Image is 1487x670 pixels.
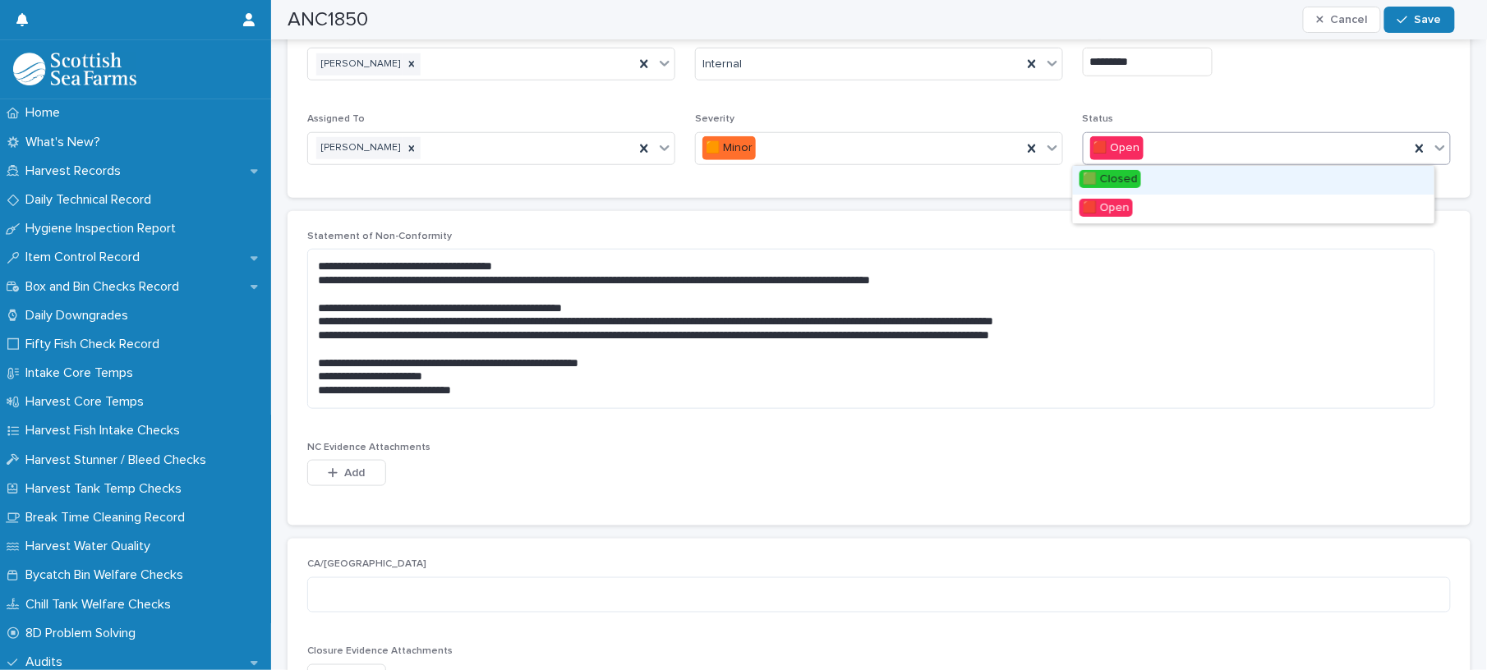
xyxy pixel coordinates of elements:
[1083,114,1114,124] span: Status
[1080,199,1133,217] span: 🟥 Open
[19,452,219,468] p: Harvest Stunner / Bleed Checks
[307,232,452,241] span: Statement of Non-Conformity
[19,567,196,583] p: Bycatch Bin Welfare Checks
[1303,7,1382,33] button: Cancel
[1384,7,1454,33] button: Save
[19,510,198,525] p: Break Time Cleaning Record
[19,308,141,324] p: Daily Downgrades
[19,279,192,295] p: Box and Bin Checks Record
[19,654,76,670] p: Audits
[1080,170,1141,188] span: 🟩 Closed
[345,467,366,479] span: Add
[19,481,195,497] p: Harvest Tank Temp Checks
[307,114,365,124] span: Assigned To
[19,105,73,121] p: Home
[307,646,453,656] span: Closure Evidence Attachments
[19,597,184,613] p: Chill Tank Welfare Checks
[19,192,164,208] p: Daily Technical Record
[19,163,134,179] p: Harvest Records
[19,135,113,150] p: What's New?
[13,53,136,85] img: mMrefqRFQpe26GRNOUkG
[288,8,368,32] h2: ANC1850
[307,559,426,569] span: CA/[GEOGRAPHIC_DATA]
[19,626,149,641] p: 8D Problem Solving
[695,30,773,40] span: Internal/External
[702,136,756,160] div: 🟧 Minor
[316,137,403,159] div: [PERSON_NAME]
[695,114,734,124] span: Severity
[1330,14,1367,25] span: Cancel
[316,53,403,76] div: [PERSON_NAME]
[1415,14,1442,25] span: Save
[19,250,153,265] p: Item Control Record
[19,423,193,438] p: Harvest Fish Intake Checks
[307,30,353,40] span: Raised By
[19,337,173,352] p: Fifty Fish Check Record
[1083,30,1140,40] span: Target Date
[19,221,189,236] p: Hygiene Inspection Report
[19,539,163,554] p: Harvest Water Quality
[307,443,430,452] span: NC Evidence Attachments
[702,56,742,73] span: Internal
[1073,166,1434,195] div: 🟩 Closed
[19,394,157,410] p: Harvest Core Temps
[1073,195,1434,223] div: 🟥 Open
[307,460,386,486] button: Add
[1090,136,1144,160] div: 🟥 Open
[19,365,146,381] p: Intake Core Temps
